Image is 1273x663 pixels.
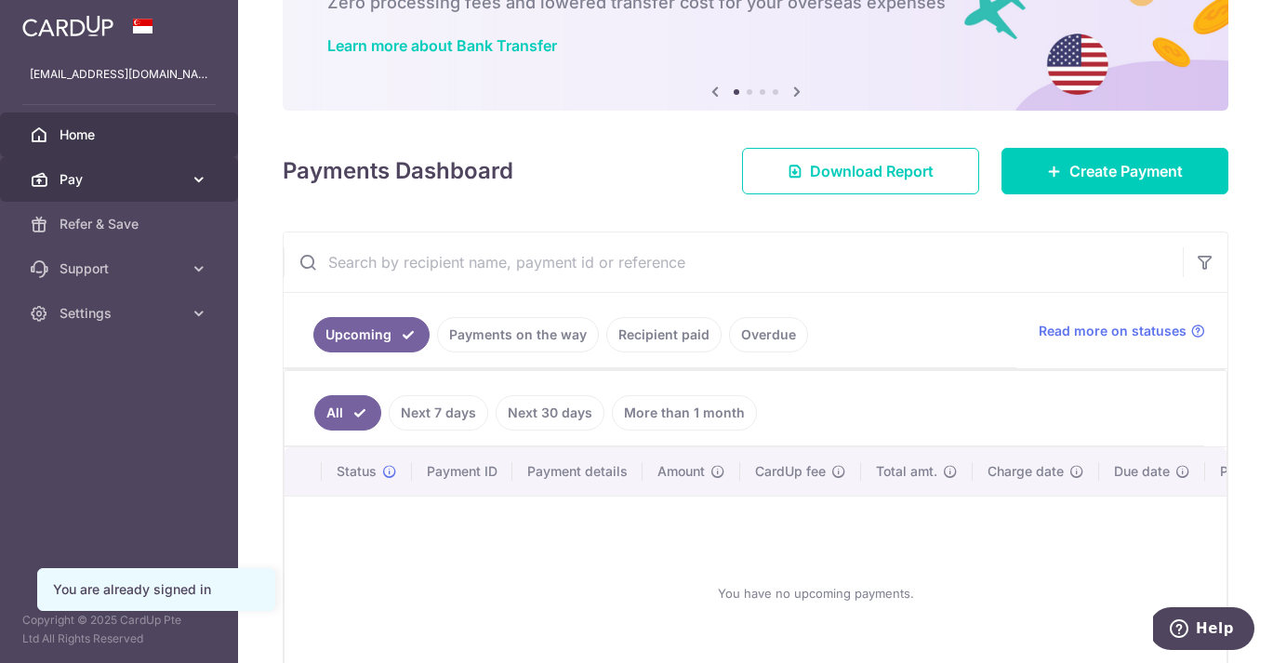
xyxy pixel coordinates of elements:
a: Upcoming [313,317,430,352]
p: [EMAIL_ADDRESS][DOMAIN_NAME] [30,65,208,84]
img: CardUp [22,15,113,37]
a: Download Report [742,148,979,194]
span: Charge date [988,462,1064,481]
a: Overdue [729,317,808,352]
span: Total amt. [876,462,937,481]
th: Payment details [512,447,643,496]
a: Next 7 days [389,395,488,431]
th: Payment ID [412,447,512,496]
span: Refer & Save [60,215,182,233]
span: Read more on statuses [1039,322,1187,340]
input: Search by recipient name, payment id or reference [284,232,1183,292]
a: Payments on the way [437,317,599,352]
span: Home [60,126,182,144]
a: Recipient paid [606,317,722,352]
span: Download Report [810,160,934,182]
span: Status [337,462,377,481]
span: Pay [60,170,182,189]
h4: Payments Dashboard [283,154,513,188]
span: Amount [657,462,705,481]
span: Due date [1114,462,1170,481]
a: More than 1 month [612,395,757,431]
iframe: Opens a widget where you can find more information [1153,607,1254,654]
a: Learn more about Bank Transfer [327,36,557,55]
span: Create Payment [1069,160,1183,182]
a: Read more on statuses [1039,322,1205,340]
a: Next 30 days [496,395,604,431]
span: Settings [60,304,182,323]
div: You are already signed in [53,580,259,599]
a: All [314,395,381,431]
span: Support [60,259,182,278]
a: Create Payment [1001,148,1228,194]
span: CardUp fee [755,462,826,481]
